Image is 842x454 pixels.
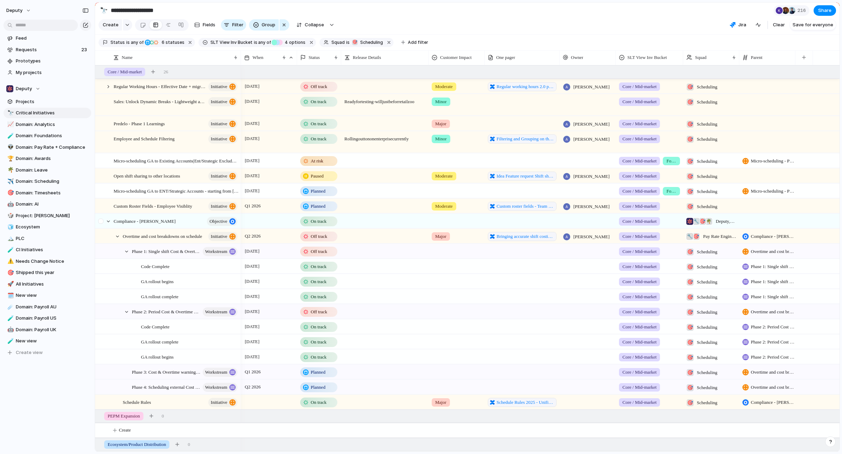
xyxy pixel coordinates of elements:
span: Q2 2026 [243,232,262,240]
span: initiative [211,134,227,144]
button: Share [814,5,836,16]
button: Group [249,19,279,31]
span: Squad [331,39,345,46]
button: 🧪 [6,246,13,253]
button: 🎯 [6,269,13,276]
span: Domain: Payroll US [16,315,89,322]
div: 🎯 [687,173,694,180]
span: Domain: Payroll AU [16,303,89,311]
a: Regular working hours 2.0 pre-migration improvements [488,82,557,91]
div: 🏔️PLC [4,233,91,244]
span: 216 [797,7,808,14]
div: 🧪CI Initiatives [4,245,91,255]
span: [PERSON_NAME] [573,136,609,143]
span: When [252,54,263,61]
div: 🎯Domain: Timesheets [4,188,91,198]
div: 👽 [7,143,12,151]
span: Parent [751,54,762,61]
span: Domain: Awards [16,155,89,162]
button: 🏆 [6,155,13,162]
span: workstream [205,382,227,392]
button: Save for everyone [790,19,836,31]
a: 🔭Critical Initiatives [4,108,91,118]
span: initiative [211,82,227,92]
span: Minor [435,135,447,142]
span: Create view [16,349,43,356]
div: ⚠️Needs Change Notice [4,256,91,267]
div: 🤖 [7,200,12,208]
span: workstream [205,367,227,377]
span: Core / Mid-market [108,68,142,75]
span: Scheduling [697,136,718,143]
span: Foundations [666,158,676,165]
span: On track [311,135,326,142]
span: My projects [16,69,89,76]
span: [DATE] [243,187,261,195]
span: Core / Mid-market [622,203,656,210]
button: deputy [3,5,35,16]
span: Sales: Unlock Dynamic Breaks - Lightweight approach for Retail Zoo [114,97,206,105]
span: Customer Impact [440,54,472,61]
span: Custom Roster Fields - Employee Visiblity [114,202,192,210]
div: 🎯 [687,99,694,106]
span: Requests [16,46,79,53]
span: Planned [311,188,325,195]
span: Scheduling [697,158,718,165]
span: Scheduling [697,121,718,128]
div: 🧪Domain: Foundations [4,131,91,141]
button: 👽 [6,144,13,151]
a: Projects [4,96,91,107]
span: Needs Change Notice [16,258,89,265]
span: Clear [773,21,785,28]
span: Regular Working Hours - Effective Date + migration [114,82,206,90]
span: 6 [160,40,166,45]
div: 🎯 [687,136,694,143]
div: 🧊 [7,223,12,231]
a: Requests23 [4,45,91,55]
span: workstream [205,247,227,256]
span: Name [122,54,133,61]
span: Status [309,54,320,61]
span: Planned [311,203,325,210]
div: 👽Domain: Pay Rate + Compliance [4,142,91,153]
span: Group [262,21,275,28]
button: 🤖 [6,201,13,208]
span: is [346,39,350,46]
span: Domain: Scheduling [16,178,89,185]
div: 🎯 [699,218,706,225]
div: 🚀All Initiatives [4,279,91,289]
span: [PERSON_NAME] [573,121,609,128]
span: Core / Mid-market [622,173,656,180]
div: 🔭 [7,109,12,117]
div: 🧪 [7,314,12,322]
span: One pager [496,54,515,61]
span: [DATE] [243,156,261,165]
span: SLT View Inv Bucket [210,39,252,46]
span: Owner [571,54,583,61]
a: Schedule Rules 2025 - Unified Rules Engine [488,398,557,407]
button: ✈️ [6,178,13,185]
div: 🎯 [352,40,358,45]
span: Paused [311,173,324,180]
a: 🎯Shipped this year [4,267,91,278]
span: initiative [211,398,227,407]
a: Filtering and Grouping on the schedule [488,134,557,143]
div: 🎯 [687,121,694,128]
span: initiative [211,201,227,211]
span: Off track [311,233,327,240]
span: New view [16,338,89,345]
div: 🤖Domain: Payroll UK [4,325,91,335]
div: 🎯 [687,84,694,91]
span: Critical Initiatives [16,109,89,116]
span: Fields [203,21,215,28]
div: 🌴Domain: Leave [4,165,91,175]
span: Compliance - [PERSON_NAME] [114,217,176,225]
div: 🔭 [100,6,108,15]
button: objective [207,217,237,226]
button: 🎲 [6,212,13,219]
a: ☄️Domain: Payroll AU [4,302,91,312]
button: 🌴 [6,167,13,174]
button: isany of [252,39,272,46]
span: initiative [211,232,227,241]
